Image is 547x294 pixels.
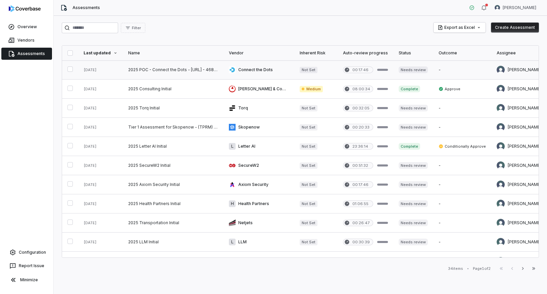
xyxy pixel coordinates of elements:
span: [PERSON_NAME] [503,5,536,10]
div: Auto-review progress [343,50,388,56]
div: • [467,266,469,271]
div: 34 items [448,266,463,271]
img: Sayantan Bhattacherjee avatar [497,257,505,265]
img: Sayantan Bhattacherjee avatar [497,104,505,112]
td: - [433,99,491,118]
a: Assessments [1,48,52,60]
img: Tomo Majima avatar [497,181,505,189]
button: Minimize [3,273,51,287]
button: Filter [121,23,145,33]
img: Sayantan Bhattacherjee avatar [497,238,505,246]
img: Tomo Majima avatar [495,5,500,10]
td: - [433,175,491,194]
img: Adeola Ajiginni avatar [497,161,505,169]
div: Name [128,50,218,56]
div: Vendor [229,50,289,56]
img: Tomo Majima avatar [497,66,505,74]
div: Assignee [497,50,541,56]
img: Sayantan Bhattacherjee avatar [497,200,505,208]
button: Create Assessment [491,22,539,33]
td: - [433,213,491,233]
span: Assessments [72,5,100,10]
div: Last updated [84,50,117,56]
img: Tomo Majima avatar [497,123,505,131]
button: Tomo Majima avatar[PERSON_NAME] [491,3,540,13]
td: - [433,233,491,252]
a: Vendors [1,34,52,46]
td: - [433,118,491,137]
a: Configuration [3,246,51,258]
button: Export as Excel [434,22,486,33]
div: Outcome [439,50,486,56]
button: Report Issue [3,260,51,272]
img: Tomo Majima avatar [497,85,505,93]
td: - [433,194,491,213]
td: - [433,156,491,175]
td: - [433,60,491,80]
div: Inherent Risk [300,50,332,56]
div: Status [399,50,428,56]
a: Overview [1,21,52,33]
img: logo-D7KZi-bG.svg [9,5,41,12]
img: Sayantan Bhattacherjee avatar [497,219,505,227]
img: Adeola Ajiginni avatar [497,142,505,150]
div: Page 1 of 2 [473,266,491,271]
span: Filter [132,26,141,31]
